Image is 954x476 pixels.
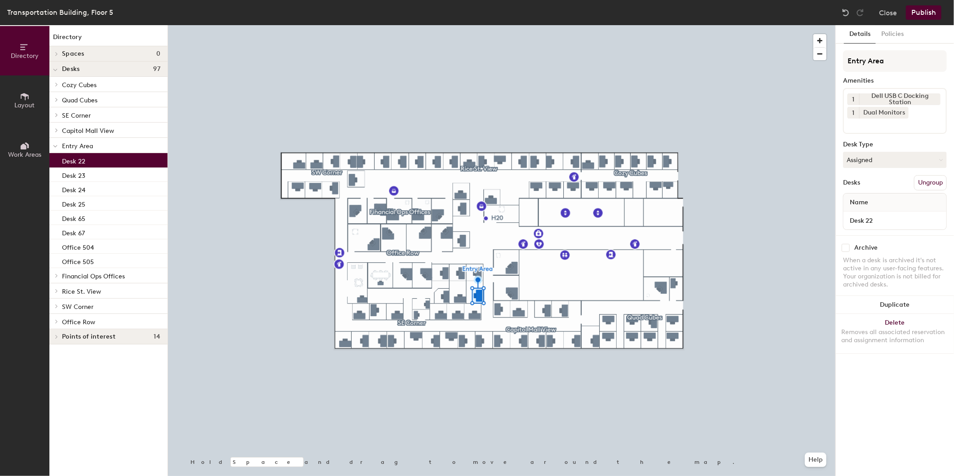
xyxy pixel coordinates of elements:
[153,66,160,73] span: 97
[843,152,947,168] button: Assigned
[836,296,954,314] button: Duplicate
[854,244,878,251] div: Archive
[62,256,94,266] p: Office 505
[156,50,160,57] span: 0
[876,25,909,44] button: Policies
[62,227,85,237] p: Desk 67
[841,8,850,17] img: Undo
[62,333,115,340] span: Points of interest
[62,155,85,165] p: Desk 22
[859,107,909,119] div: Dual Monitors
[62,169,85,180] p: Desk 23
[154,333,160,340] span: 14
[62,241,94,251] p: Office 504
[8,151,41,159] span: Work Areas
[49,32,168,46] h1: Directory
[906,5,941,20] button: Publish
[62,112,91,119] span: SE Corner
[843,179,860,186] div: Desks
[841,328,949,344] div: Removes all associated reservation and assignment information
[62,212,85,223] p: Desk 65
[62,142,93,150] span: Entry Area
[62,273,125,280] span: Financial Ops Offices
[62,288,101,295] span: Rice St. View
[836,314,954,353] button: DeleteRemoves all associated reservation and assignment information
[62,66,79,73] span: Desks
[859,93,941,105] div: Dell USB C Docking Station
[848,107,859,119] button: 1
[844,25,876,44] button: Details
[845,194,873,211] span: Name
[805,453,826,467] button: Help
[62,127,114,135] span: Capitol Mall View
[845,214,945,227] input: Unnamed desk
[15,101,35,109] span: Layout
[843,77,947,84] div: Amenities
[7,7,113,18] div: Transportation Building, Floor 5
[843,141,947,148] div: Desk Type
[62,50,84,57] span: Spaces
[879,5,897,20] button: Close
[62,318,95,326] span: Office Row
[62,81,97,89] span: Cozy Cubes
[914,175,947,190] button: Ungroup
[11,52,39,60] span: Directory
[62,303,93,311] span: SW Corner
[62,97,97,104] span: Quad Cubes
[62,184,85,194] p: Desk 24
[62,198,85,208] p: Desk 25
[852,95,855,104] span: 1
[852,108,855,118] span: 1
[843,256,947,289] div: When a desk is archived it's not active in any user-facing features. Your organization is not bil...
[856,8,865,17] img: Redo
[848,93,859,105] button: 1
